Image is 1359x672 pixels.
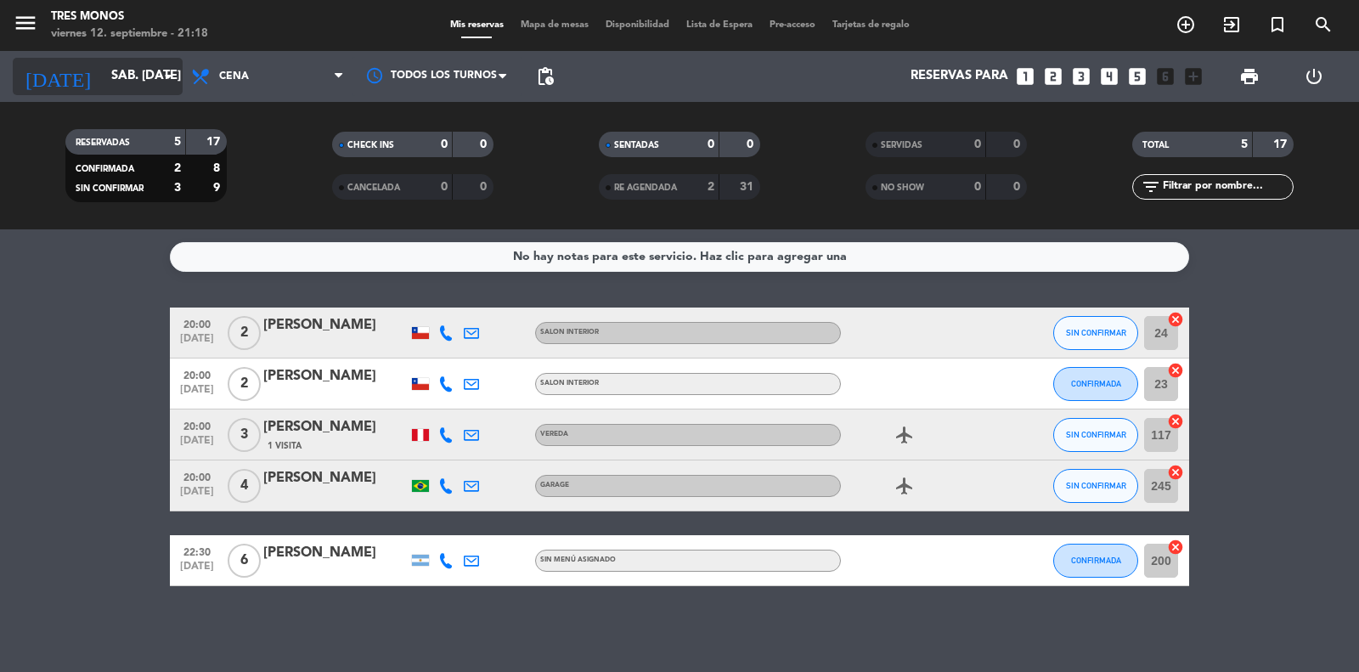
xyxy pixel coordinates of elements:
[176,561,218,580] span: [DATE]
[347,184,400,192] span: CANCELADA
[1167,362,1184,379] i: cancel
[1014,65,1036,88] i: looks_one
[76,138,130,147] span: RESERVADAS
[1071,556,1121,565] span: CONFIRMADA
[442,20,512,30] span: Mis reservas
[1066,430,1126,439] span: SIN CONFIRMAR
[228,544,261,578] span: 6
[1154,65,1176,88] i: looks_6
[1013,181,1023,193] strong: 0
[1239,66,1260,87] span: print
[1142,141,1169,150] span: TOTAL
[13,10,38,42] button: menu
[51,25,208,42] div: viernes 12. septiembre - 21:18
[176,384,218,404] span: [DATE]
[176,435,218,455] span: [DATE]
[1126,65,1148,88] i: looks_5
[76,165,134,173] span: CONFIRMADA
[881,141,922,150] span: SERVIDAS
[708,138,714,150] strong: 0
[747,138,757,150] strong: 0
[535,66,555,87] span: pending_actions
[1053,418,1138,452] button: SIN CONFIRMAR
[1053,367,1138,401] button: CONFIRMADA
[1070,65,1092,88] i: looks_3
[1304,66,1324,87] i: power_settings_new
[911,69,1008,84] span: Reservas para
[1273,138,1290,150] strong: 17
[1141,177,1161,197] i: filter_list
[894,425,915,445] i: airplanemode_active
[597,20,678,30] span: Disponibilidad
[176,486,218,505] span: [DATE]
[1267,14,1288,35] i: turned_in_not
[614,141,659,150] span: SENTADAS
[228,316,261,350] span: 2
[174,136,181,148] strong: 5
[263,314,408,336] div: [PERSON_NAME]
[1176,14,1196,35] i: add_circle_outline
[1313,14,1334,35] i: search
[347,141,394,150] span: CHECK INS
[76,184,144,193] span: SIN CONFIRMAR
[1167,539,1184,556] i: cancel
[213,182,223,194] strong: 9
[974,138,981,150] strong: 0
[441,181,448,193] strong: 0
[13,10,38,36] i: menu
[1042,65,1064,88] i: looks_two
[176,364,218,384] span: 20:00
[1098,65,1120,88] i: looks_4
[1182,65,1204,88] i: add_box
[480,181,490,193] strong: 0
[1161,178,1293,196] input: Filtrar por nombre...
[174,162,181,174] strong: 2
[51,8,208,25] div: Tres Monos
[13,58,103,95] i: [DATE]
[1071,379,1121,388] span: CONFIRMADA
[480,138,490,150] strong: 0
[540,329,599,336] span: SALON INTERIOR
[1053,544,1138,578] button: CONFIRMADA
[540,380,599,387] span: SALON INTERIOR
[1053,316,1138,350] button: SIN CONFIRMAR
[1167,464,1184,481] i: cancel
[540,556,616,563] span: Sin menú asignado
[176,466,218,486] span: 20:00
[881,184,924,192] span: NO SHOW
[1167,311,1184,328] i: cancel
[824,20,918,30] span: Tarjetas de regalo
[1167,413,1184,430] i: cancel
[1241,138,1248,150] strong: 5
[158,66,178,87] i: arrow_drop_down
[219,71,249,82] span: Cena
[263,416,408,438] div: [PERSON_NAME]
[512,20,597,30] span: Mapa de mesas
[176,313,218,333] span: 20:00
[228,367,261,401] span: 2
[1066,481,1126,490] span: SIN CONFIRMAR
[540,482,569,488] span: GARAGE
[708,181,714,193] strong: 2
[614,184,677,192] span: RE AGENDADA
[1066,328,1126,337] span: SIN CONFIRMAR
[174,182,181,194] strong: 3
[1221,14,1242,35] i: exit_to_app
[176,541,218,561] span: 22:30
[540,431,568,438] span: VEREDA
[740,181,757,193] strong: 31
[176,415,218,435] span: 20:00
[513,247,847,267] div: No hay notas para este servicio. Haz clic para agregar una
[441,138,448,150] strong: 0
[228,469,261,503] span: 4
[268,439,302,453] span: 1 Visita
[263,467,408,489] div: [PERSON_NAME]
[263,542,408,564] div: [PERSON_NAME]
[894,476,915,496] i: airplanemode_active
[1282,51,1346,102] div: LOG OUT
[1013,138,1023,150] strong: 0
[263,365,408,387] div: [PERSON_NAME]
[1053,469,1138,503] button: SIN CONFIRMAR
[678,20,761,30] span: Lista de Espera
[176,333,218,353] span: [DATE]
